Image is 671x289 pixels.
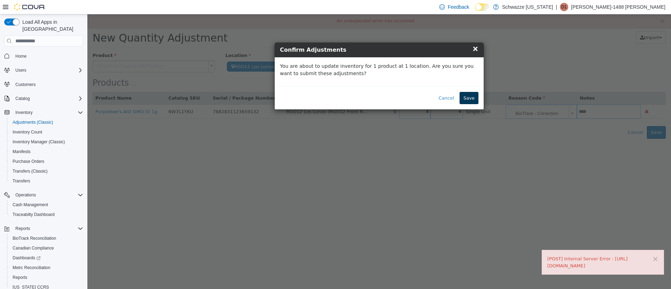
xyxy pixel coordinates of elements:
[13,224,83,233] span: Reports
[15,53,27,59] span: Home
[13,80,83,89] span: Customers
[385,30,391,38] span: ×
[448,3,469,10] span: Feedback
[13,202,48,208] span: Cash Management
[10,147,83,156] span: Manifests
[13,224,33,233] button: Reports
[372,78,391,90] button: Save
[1,224,86,233] button: Reports
[1,108,86,117] button: Inventory
[1,65,86,75] button: Users
[20,19,83,32] span: Load All Apps in [GEOGRAPHIC_DATA]
[13,51,83,60] span: Home
[1,94,86,103] button: Catalog
[7,243,86,253] button: Canadian Compliance
[13,275,27,280] span: Reports
[13,52,29,60] a: Home
[13,178,30,184] span: Transfers
[13,265,50,270] span: Metrc Reconciliation
[15,82,36,87] span: Customers
[571,3,665,11] p: [PERSON_NAME]-1488 [PERSON_NAME]
[7,147,86,157] button: Manifests
[10,234,83,243] span: BioTrack Reconciliation
[7,200,86,210] button: Cash Management
[10,167,50,175] a: Transfers (Classic)
[193,48,391,63] p: You are about to update inventory for 1 product at 1 location. Are you sure you want to submit th...
[10,273,30,282] a: Reports
[10,118,56,127] a: Adjustments (Classic)
[15,96,30,101] span: Catalog
[7,253,86,263] a: Dashboards
[10,210,57,219] a: Traceabilty Dashboard
[13,191,39,199] button: Operations
[15,192,36,198] span: Operations
[13,108,83,117] span: Inventory
[347,78,370,90] button: Cancel
[10,263,53,272] a: Metrc Reconciliation
[10,128,83,136] span: Inventory Count
[10,138,68,146] a: Inventory Manager (Classic)
[1,190,86,200] button: Operations
[13,139,65,145] span: Inventory Manager (Classic)
[10,128,45,136] a: Inventory Count
[7,166,86,176] button: Transfers (Classic)
[1,79,86,89] button: Customers
[460,241,571,255] div: [POST] Internal Server Error : [URL][DOMAIN_NAME]
[10,244,57,252] a: Canadian Compliance
[7,137,86,147] button: Inventory Manager (Classic)
[15,110,33,115] span: Inventory
[13,212,55,217] span: Traceabilty Dashboard
[7,176,86,186] button: Transfers
[10,157,83,166] span: Purchase Orders
[13,159,44,164] span: Purchase Orders
[15,67,26,73] span: Users
[13,94,33,103] button: Catalog
[10,244,83,252] span: Canadian Compliance
[556,3,557,11] p: |
[502,3,553,11] p: Schwazze [US_STATE]
[10,177,33,185] a: Transfers
[13,245,54,251] span: Canadian Compliance
[10,201,51,209] a: Cash Management
[1,51,86,61] button: Home
[13,108,35,117] button: Inventory
[13,94,83,103] span: Catalog
[13,66,83,74] span: Users
[10,254,43,262] a: Dashboards
[13,255,41,261] span: Dashboards
[10,177,83,185] span: Transfers
[10,147,33,156] a: Manifests
[10,201,83,209] span: Cash Management
[13,191,83,199] span: Operations
[193,31,391,40] h4: Confirm Adjustments
[10,167,83,175] span: Transfers (Classic)
[13,168,48,174] span: Transfers (Classic)
[13,66,29,74] button: Users
[7,210,86,219] button: Traceabilty Dashboard
[475,3,490,11] input: Dark Mode
[13,129,42,135] span: Inventory Count
[560,3,568,11] div: Denise-1488 Zamora
[10,234,59,243] a: BioTrack Reconciliation
[10,273,83,282] span: Reports
[7,233,86,243] button: BioTrack Reconciliation
[7,273,86,282] button: Reports
[10,210,83,219] span: Traceabilty Dashboard
[15,226,30,231] span: Reports
[13,236,56,241] span: BioTrack Reconciliation
[13,80,38,89] a: Customers
[10,138,83,146] span: Inventory Manager (Classic)
[7,157,86,166] button: Purchase Orders
[13,120,53,125] span: Adjustments (Classic)
[561,3,567,11] span: D1
[565,241,571,248] button: ×
[7,117,86,127] button: Adjustments (Classic)
[7,127,86,137] button: Inventory Count
[10,157,47,166] a: Purchase Orders
[7,263,86,273] button: Metrc Reconciliation
[10,263,83,272] span: Metrc Reconciliation
[13,149,30,154] span: Manifests
[10,254,83,262] span: Dashboards
[10,118,83,127] span: Adjustments (Classic)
